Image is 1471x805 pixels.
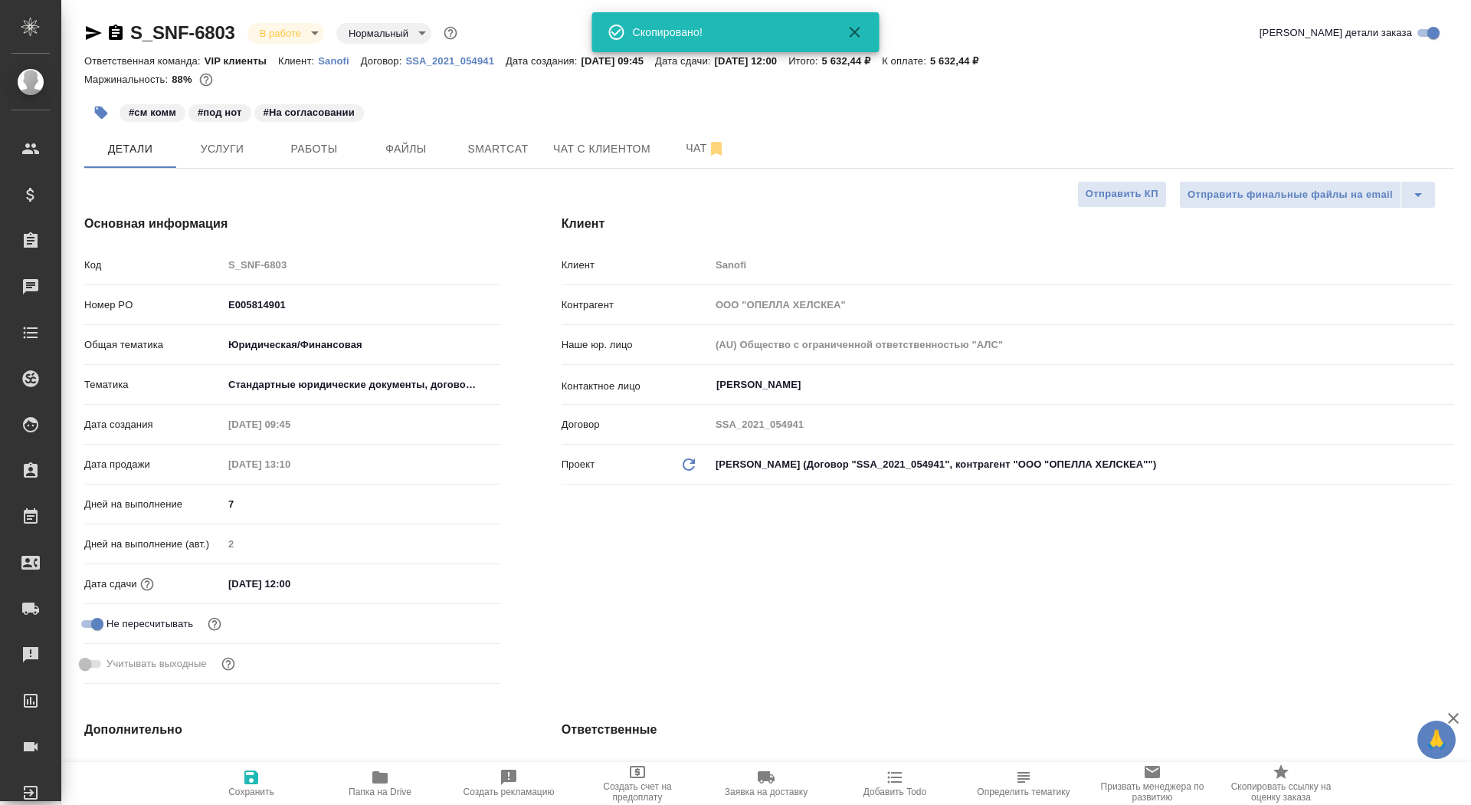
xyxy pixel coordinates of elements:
[84,258,223,273] p: Код
[1179,181,1436,209] div: split button
[255,27,306,40] button: В работе
[562,417,710,432] p: Договор
[882,55,930,67] p: К оплате:
[130,22,235,43] a: S_SNF-6803
[837,23,873,41] button: Закрыть
[581,55,655,67] p: [DATE] 09:45
[1077,181,1167,208] button: Отправить КП
[405,54,506,67] a: SSA_2021_054941
[223,453,357,475] input: Пустое поле
[562,297,710,313] p: Контрагент
[278,55,318,67] p: Клиент:
[831,762,959,805] button: Добавить Todo
[361,55,406,67] p: Договор:
[228,787,274,797] span: Сохранить
[1217,762,1345,805] button: Скопировать ссылку на оценку заказа
[1423,724,1450,756] span: 🙏
[84,721,500,739] h4: Дополнительно
[84,215,500,233] h4: Основная информация
[277,140,351,159] span: Работы
[93,140,167,159] span: Детали
[710,452,1454,478] div: [PERSON_NAME] (Договор "SSA_2021_054941", контрагент "ООО "ОПЕЛЛА ХЕЛСКЕА"")
[196,70,216,90] button: 560.16 RUB;
[84,24,103,42] button: Скопировать ссылку для ЯМессенджера
[710,413,1454,435] input: Пустое поле
[223,372,500,398] div: Стандартные юридические документы, договоры, уставы
[318,55,361,67] p: Sanofi
[710,333,1454,356] input: Пустое поле
[84,377,223,393] p: Тематика
[316,762,444,805] button: Папка на Drive
[185,140,259,159] span: Услуги
[223,573,357,595] input: ✎ Введи что-нибудь
[707,140,726,158] svg: Отписаться
[562,337,710,353] p: Наше юр. лицо
[223,413,357,435] input: Пустое поле
[84,74,172,85] p: Маржинальность:
[84,96,118,130] button: Добавить тэг
[788,55,821,67] p: Итого:
[1417,721,1456,759] button: 🙏
[106,616,193,632] span: Не пересчитывать
[710,254,1454,276] input: Пустое поле
[562,215,1454,233] h4: Клиент
[930,55,991,67] p: 5 632,44 ₽
[1179,181,1401,209] button: Отправить финальные файлы на email
[336,23,431,44] div: В работе
[822,55,883,67] p: 5 632,44 ₽
[959,762,1088,805] button: Определить тематику
[223,760,500,782] input: Пустое поле
[106,656,207,672] span: Учитывать выходные
[172,74,195,85] p: 88%
[369,140,443,159] span: Файлы
[562,379,710,394] p: Контактное лицо
[106,24,125,42] button: Скопировать ссылку
[247,23,324,44] div: В работе
[205,614,224,634] button: Включи, если не хочешь, чтобы указанная дата сдачи изменилась после переставления заказа в 'Подтв...
[669,139,742,158] span: Чат
[655,55,714,67] p: Дата сдачи:
[137,574,157,594] button: Если добавить услуги и заполнить их объемом, то дата рассчитается автоматически
[218,654,238,674] button: Выбери, если сб и вс нужно считать рабочими днями для выполнения заказа.
[715,55,789,67] p: [DATE] 12:00
[562,258,710,273] p: Клиент
[1260,25,1412,41] span: [PERSON_NAME] детали заказа
[129,105,176,120] p: #см комм
[1086,186,1158,203] span: Отправить КП
[223,493,500,515] input: ✎ Введи что-нибудь
[223,254,500,276] input: Пустое поле
[187,762,316,805] button: Сохранить
[702,762,831,805] button: Заявка на доставку
[1446,383,1449,386] button: Open
[977,787,1070,797] span: Определить тематику
[573,762,702,805] button: Создать счет на предоплату
[84,497,223,512] p: Дней на выполнение
[205,55,278,67] p: VIP клиенты
[344,27,413,40] button: Нормальный
[318,54,361,67] a: Sanofi
[562,457,595,472] p: Проект
[562,721,1454,739] h4: Ответственные
[1097,781,1207,803] span: Призвать менеджера по развитию
[223,294,500,316] input: ✎ Введи что-нибудь
[715,754,752,790] button: Добавить менеджера
[863,787,926,797] span: Добавить Todo
[1188,186,1393,204] span: Отправить финальные файлы на email
[464,787,555,797] span: Создать рекламацию
[223,533,500,555] input: Пустое поле
[84,537,223,552] p: Дней на выполнение (авт.)
[198,105,242,120] p: #под нот
[405,55,506,67] p: SSA_2021_054941
[84,337,223,353] p: Общая тематика
[84,577,137,592] p: Дата сдачи
[725,787,808,797] span: Заявка на доставку
[84,297,223,313] p: Номер PO
[1226,781,1336,803] span: Скопировать ссылку на оценку заказа
[84,417,223,432] p: Дата создания
[553,140,650,159] span: Чат с клиентом
[349,787,411,797] span: Папка на Drive
[1088,762,1217,805] button: Призвать менеджера по развитию
[461,140,535,159] span: Smartcat
[223,332,500,358] div: Юридическая/Финансовая
[444,762,573,805] button: Создать рекламацию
